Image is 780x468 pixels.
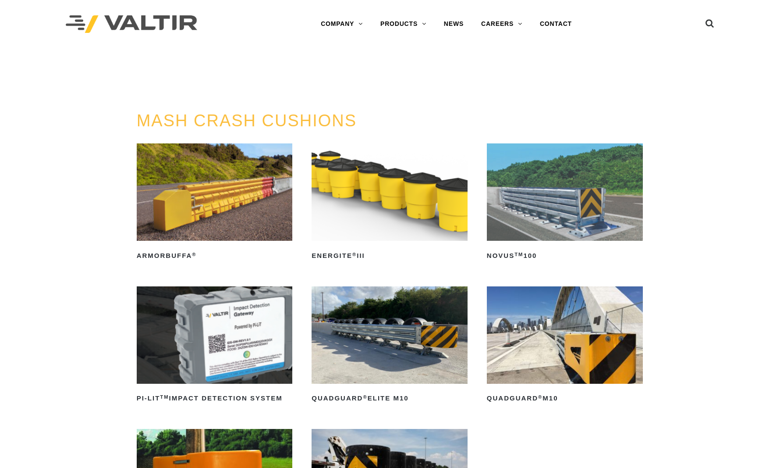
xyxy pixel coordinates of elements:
[160,394,169,400] sup: TM
[312,143,468,263] a: ENERGITE®III
[372,15,435,33] a: PRODUCTS
[363,394,367,400] sup: ®
[312,249,468,263] h2: ENERGITE III
[487,143,643,263] a: NOVUSTM100
[192,252,196,257] sup: ®
[487,392,643,406] h2: QuadGuard M10
[472,15,531,33] a: CAREERS
[137,249,293,263] h2: ArmorBuffa
[66,15,197,33] img: Valtir
[137,392,293,406] h2: PI-LIT Impact Detection System
[312,286,468,406] a: QuadGuard®Elite M10
[137,143,293,263] a: ArmorBuffa®
[538,394,542,400] sup: ®
[514,252,523,257] sup: TM
[312,15,372,33] a: COMPANY
[531,15,581,33] a: CONTACT
[352,252,357,257] sup: ®
[487,249,643,263] h2: NOVUS 100
[487,286,643,406] a: QuadGuard®M10
[435,15,472,33] a: NEWS
[312,392,468,406] h2: QuadGuard Elite M10
[137,111,357,130] a: MASH CRASH CUSHIONS
[137,286,293,406] a: PI-LITTMImpact Detection System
